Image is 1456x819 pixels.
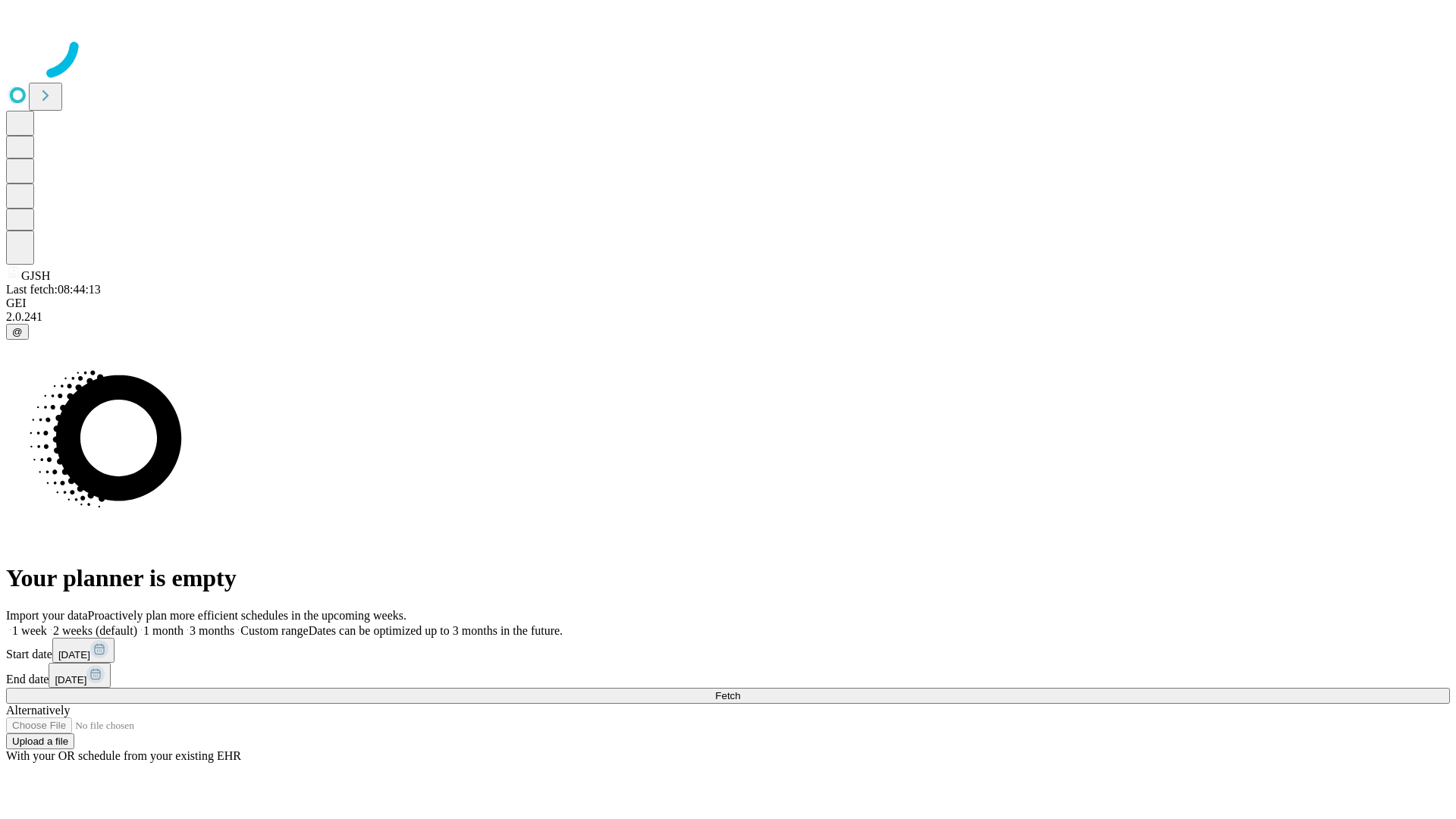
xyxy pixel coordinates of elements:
[12,624,47,637] span: 1 week
[309,624,563,637] span: Dates can be optimized up to 3 months in the future.
[53,624,137,637] span: 2 weeks (default)
[190,624,234,637] span: 3 months
[58,649,90,661] span: [DATE]
[55,674,86,686] span: [DATE]
[6,733,74,749] button: Upload a file
[6,663,1450,688] div: End date
[88,609,406,622] span: Proactively plan more efficient schedules in the upcoming weeks.
[6,283,101,296] span: Last fetch: 08:44:13
[715,690,740,701] span: Fetch
[12,326,23,337] span: @
[6,749,241,762] span: With your OR schedule from your existing EHR
[52,638,115,663] button: [DATE]
[49,663,111,688] button: [DATE]
[240,624,308,637] span: Custom range
[6,297,1450,310] div: GEI
[6,704,70,717] span: Alternatively
[6,688,1450,704] button: Fetch
[143,624,184,637] span: 1 month
[6,324,29,340] button: @
[6,310,1450,324] div: 2.0.241
[21,269,50,282] span: GJSH
[6,564,1450,592] h1: Your planner is empty
[6,638,1450,663] div: Start date
[6,609,88,622] span: Import your data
